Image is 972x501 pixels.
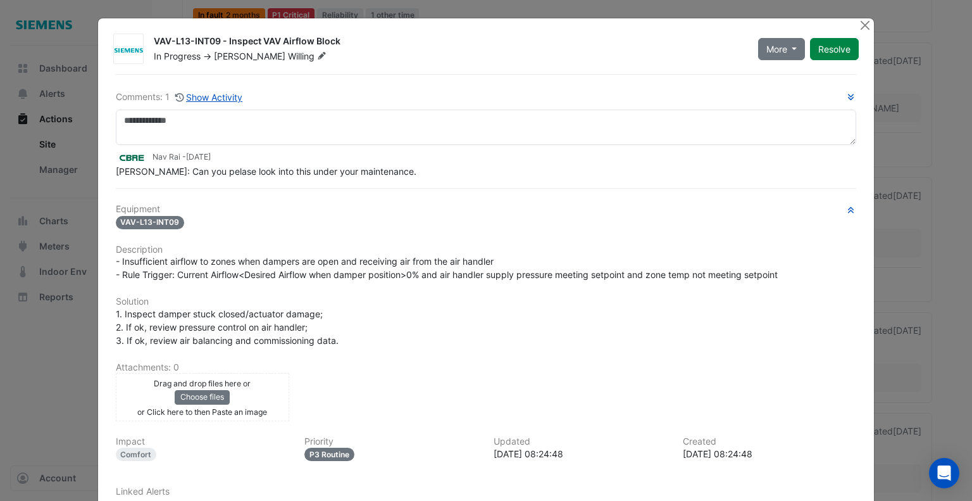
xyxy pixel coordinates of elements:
span: In Progress [154,51,201,61]
span: 2025-09-15 08:24:48 [186,152,211,162]
span: More [766,42,787,56]
button: Choose files [175,390,230,404]
div: Comfort [116,448,157,461]
div: Comments: 1 [116,90,244,105]
div: P3 Routine [304,448,354,461]
span: - Insufficient airflow to zones when dampers are open and receiving air from the air handler - Ru... [116,256,778,280]
h6: Equipment [116,204,857,215]
button: Close [858,18,871,32]
h6: Attachments: 0 [116,362,857,373]
img: Siemens [114,43,143,56]
h6: Impact [116,436,290,447]
span: Willing [288,50,329,63]
div: Open Intercom Messenger [929,458,959,488]
h6: Priority [304,436,478,447]
span: -> [203,51,211,61]
div: VAV-L13-INT09 - Inspect VAV Airflow Block [154,35,743,50]
h6: Linked Alerts [116,486,857,497]
h6: Solution [116,296,857,307]
span: [PERSON_NAME] [214,51,285,61]
h6: Description [116,244,857,255]
button: Show Activity [175,90,244,105]
h6: Updated [494,436,668,447]
h6: Created [683,436,857,447]
small: Nav Rai - [153,151,211,163]
span: VAV-L13-INT09 [116,216,185,229]
button: Resolve [810,38,859,60]
button: More [758,38,806,60]
small: or Click here to then Paste an image [137,407,267,417]
span: [PERSON_NAME]: Can you pelase look into this under your maintenance. [116,166,416,177]
img: CBRE Charter Hall [116,151,147,165]
span: 1. Inspect damper stuck closed/actuator damage; 2. If ok, review pressure control on air handler;... [116,308,339,346]
small: Drag and drop files here or [154,379,251,388]
div: [DATE] 08:24:48 [494,447,668,460]
div: [DATE] 08:24:48 [683,447,857,460]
